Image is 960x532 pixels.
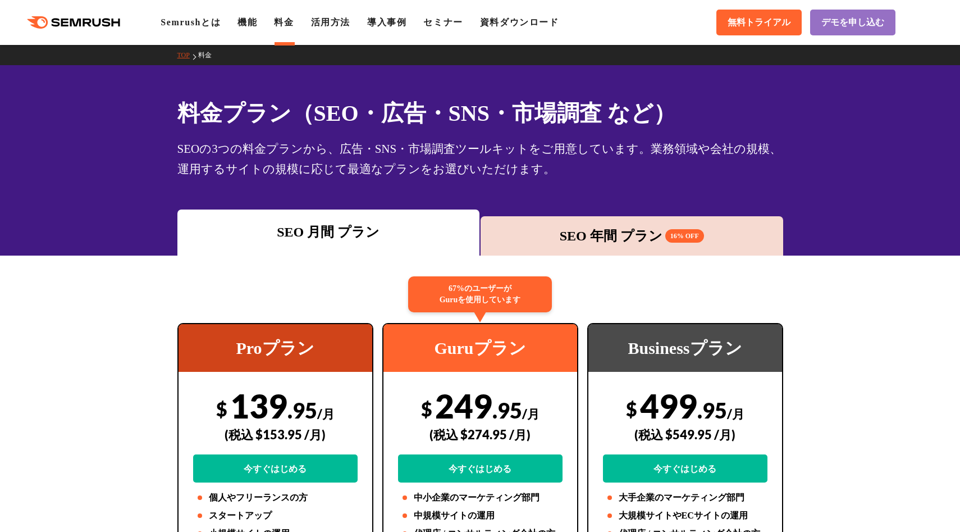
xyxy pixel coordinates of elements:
[398,386,563,483] div: 249
[665,229,704,243] span: 16% OFF
[821,17,884,29] span: デモを申し込む
[480,17,559,27] a: 資料ダウンロード
[193,386,358,483] div: 139
[311,17,350,27] a: 活用方法
[398,415,563,454] div: (税込 $274.95 /月)
[216,397,227,420] span: $
[193,491,358,504] li: 個人やフリーランスの方
[193,509,358,522] li: スタートアップ
[603,386,767,483] div: 499
[727,406,744,421] span: /月
[626,397,637,420] span: $
[603,491,767,504] li: 大手企業のマーケティング部門
[588,324,782,372] div: Businessプラン
[603,454,767,483] a: 今すぐはじめる
[603,415,767,454] div: (税込 $549.95 /月)
[492,397,522,423] span: .95
[522,406,540,421] span: /月
[728,17,790,29] span: 無料トライアル
[383,324,577,372] div: Guruプラン
[603,509,767,522] li: 大規模サイトやECサイトの運用
[408,276,552,312] div: 67%のユーザーが Guruを使用しています
[183,222,474,242] div: SEO 月間 プラン
[421,397,432,420] span: $
[179,324,372,372] div: Proプラン
[193,454,358,483] a: 今すぐはじめる
[486,226,778,246] div: SEO 年間 プラン
[177,139,783,179] div: SEOの3つの料金プランから、広告・SNS・市場調査ツールキットをご用意しています。業務領域や会社の規模、運用するサイトの規模に応じて最適なプランをお選びいただけます。
[161,17,221,27] a: Semrushとは
[193,415,358,454] div: (税込 $153.95 /月)
[398,454,563,483] a: 今すぐはじめる
[398,509,563,522] li: 中規模サイトの運用
[716,10,802,35] a: 無料トライアル
[697,397,727,423] span: .95
[423,17,463,27] a: セミナー
[367,17,406,27] a: 導入事例
[177,51,198,59] a: TOP
[177,97,783,130] h1: 料金プラン（SEO・広告・SNS・市場調査 など）
[398,491,563,504] li: 中小企業のマーケティング部門
[198,51,220,59] a: 料金
[317,406,335,421] span: /月
[237,17,257,27] a: 機能
[810,10,895,35] a: デモを申し込む
[274,17,294,27] a: 料金
[287,397,317,423] span: .95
